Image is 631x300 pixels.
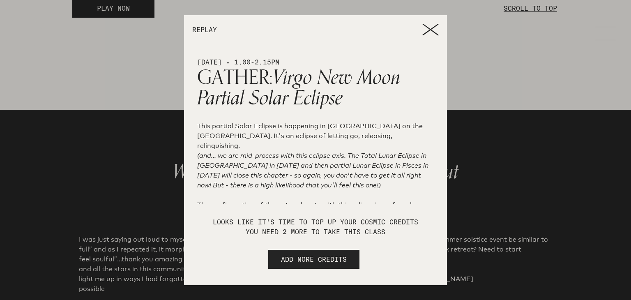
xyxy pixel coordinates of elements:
p: The configuration of the outer planets with this eclipse is profound. [197,200,434,210]
button: ADD MORE CREDITS [268,250,359,269]
em: (and... we are mid-process with this eclipse axis. The Total Lunar Eclipse in [GEOGRAPHIC_DATA] i... [197,152,428,189]
h1: GATHER: [197,67,434,108]
p: [DATE] • 1.00-2.15pm [197,57,434,67]
span: Virgo New Moon Partial Solar Eclipse [197,61,401,114]
p: This partial Solar Eclipse is happening in [GEOGRAPHIC_DATA] on the [GEOGRAPHIC_DATA]. It's an ec... [197,121,434,151]
p: Looks like it's time to top up your cosmic credits [197,217,434,227]
p: You need 2 more to take this class [197,227,434,237]
span: ADD MORE CREDITS [281,254,347,264]
p: REPLAY [192,26,422,33]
